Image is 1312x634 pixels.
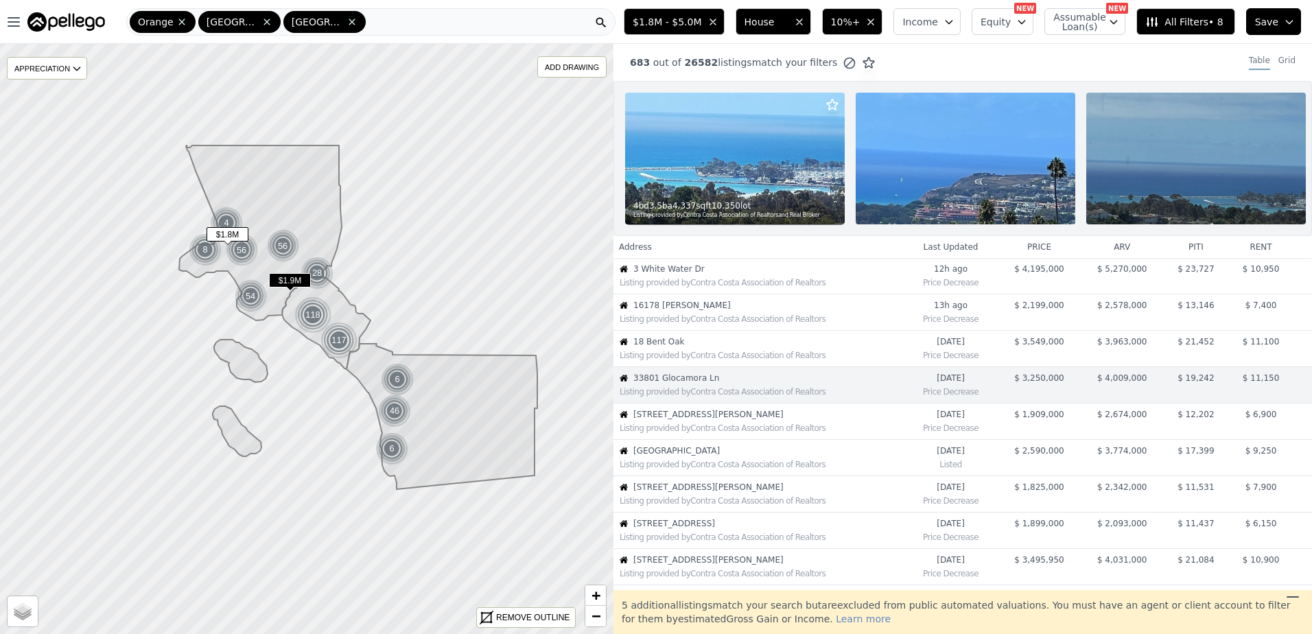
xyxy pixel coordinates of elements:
span: [STREET_ADDRESS][PERSON_NAME] [633,409,903,420]
span: [GEOGRAPHIC_DATA] [633,445,903,456]
span: 683 [630,57,650,68]
img: g3.png [320,322,358,359]
button: House [736,8,811,35]
th: Last Updated [904,236,998,258]
span: $ 9,250 [1245,446,1277,456]
div: NEW [1014,3,1036,14]
div: out of listings [613,56,876,70]
span: $1.8M [207,227,248,242]
div: 6 [381,363,414,396]
time: 2025-09-27 06:39 [909,554,992,565]
div: 56 [266,228,301,263]
time: 2025-09-27 21:48 [909,409,992,420]
img: g1.png [189,233,222,266]
span: All Filters • 8 [1145,15,1223,29]
img: House [620,301,628,309]
div: NEW [1106,3,1128,14]
div: 5 additional listing s match your search but are excluded from public automated valuations. You m... [613,590,1312,634]
div: Table [1249,55,1270,70]
span: 4,337 [672,200,696,211]
div: Price Decrease [909,311,992,325]
a: Zoom out [585,606,606,626]
th: arv [1081,236,1164,258]
span: $ 6,900 [1245,410,1277,419]
span: $ 3,250,000 [1014,373,1064,383]
img: g2.png [266,228,301,263]
span: $ 2,093,000 [1097,519,1147,528]
span: $ 3,774,000 [1097,446,1147,456]
div: Listing provided by Contra Costa Association of Realtors [620,568,903,579]
span: 3 White Water Dr [633,263,903,274]
div: Listing provided by Contra Costa Association of Realtors [620,495,903,506]
div: Listed [909,456,992,470]
span: $ 4,195,000 [1014,264,1064,274]
a: Layers [8,596,38,626]
button: Income [893,8,961,35]
span: Orange [138,15,174,29]
button: Assumable Loan(s) [1044,8,1125,35]
span: $ 1,909,000 [1014,410,1064,419]
span: 16178 [PERSON_NAME] [633,300,903,311]
img: g3.png [294,296,332,333]
span: [STREET_ADDRESS][PERSON_NAME] [633,554,903,565]
div: 6 [375,432,408,465]
div: APPRECIATION [7,57,87,80]
span: $ 1,899,000 [1014,519,1064,528]
span: [GEOGRAPHIC_DATA] [292,15,344,29]
time: 2025-09-27 15:53 [909,445,992,456]
span: [GEOGRAPHIC_DATA] [207,15,259,29]
span: $ 4,031,000 [1097,555,1147,565]
span: $ 21,084 [1178,555,1214,565]
time: 2025-09-28 00:03 [909,373,992,384]
div: $1.9M [269,273,311,293]
img: House [620,338,628,346]
div: Grid [1278,55,1296,70]
div: Price Decrease [909,420,992,434]
span: [STREET_ADDRESS][PERSON_NAME] [633,482,903,493]
span: $ 21,452 [1178,337,1214,347]
span: 33801 Glocamora Ln [633,373,903,384]
span: $ 2,342,000 [1097,482,1147,492]
div: 117 [320,322,358,359]
div: 118 [294,296,331,333]
div: Listing provided by Contra Costa Association of Realtors [620,314,903,325]
span: $ 11,100 [1243,337,1279,347]
img: House [620,265,628,273]
div: Listing provided by Contra Costa Association of Realtors [620,350,903,361]
div: Price Decrease [909,565,992,579]
th: piti [1164,236,1229,258]
img: House [620,483,628,491]
div: 54 [233,279,268,314]
button: $1.8M - $5.0M [624,8,724,35]
div: Price Decrease [909,347,992,361]
img: Property Photo 3 [1086,93,1306,224]
img: House [620,410,628,419]
span: match your filters [752,56,838,69]
div: 28 [301,257,333,290]
span: $ 3,963,000 [1097,337,1147,347]
time: 2025-09-29 08:34 [909,300,992,311]
span: 10%+ [831,15,860,29]
img: g1.png [381,363,414,396]
span: $ 19,242 [1178,373,1214,383]
button: Save [1246,8,1301,35]
div: Price Decrease [909,493,992,506]
span: − [591,607,600,624]
span: $ 23,727 [1178,264,1214,274]
button: All Filters• 8 [1136,8,1234,35]
span: $ 7,400 [1245,301,1277,310]
div: Listing provided by Contra Costa Association of Realtors [620,386,903,397]
span: Assumable Loan(s) [1053,12,1097,32]
div: ADD DRAWING [538,57,606,77]
span: 26582 [681,57,718,68]
div: 4 bd 3.5 ba sqft lot [633,200,838,211]
span: $ 13,146 [1178,301,1214,310]
div: Listing provided by Contra Costa Association of Realtors [620,459,903,470]
time: 2025-09-28 04:13 [909,336,992,347]
span: $ 10,950 [1243,264,1279,274]
div: 46 [378,395,411,427]
span: $ 3,495,950 [1014,555,1064,565]
time: 2025-09-27 08:42 [909,518,992,529]
div: Listing provided by Contra Costa Association of Realtors [620,423,903,434]
img: Property Photo 2 [856,93,1075,224]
